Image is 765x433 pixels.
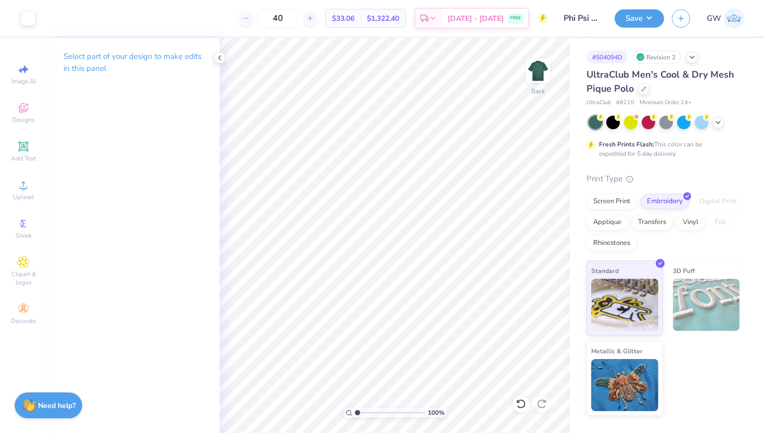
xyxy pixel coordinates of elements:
[673,279,740,331] img: 3D Puff
[633,51,681,64] div: Revision 2
[528,60,549,81] img: Back
[448,13,504,24] span: [DATE] - [DATE]
[367,13,399,24] span: $1,322.40
[615,9,664,28] button: Save
[724,8,744,29] img: Gray Willits
[11,77,36,85] span: Image AI
[693,194,743,209] div: Digital Print
[708,215,733,230] div: Foil
[332,13,354,24] span: $33.06
[599,140,727,158] div: This color can be expedited for 5 day delivery.
[586,51,628,64] div: # 504094D
[591,345,643,356] span: Metallic & Glitter
[586,173,744,185] div: Print Type
[428,408,444,417] span: 100 %
[673,265,695,276] span: 3D Puff
[676,215,705,230] div: Vinyl
[616,98,634,107] span: # 8210
[591,265,619,276] span: Standard
[631,215,673,230] div: Transfers
[5,270,42,287] span: Clipart & logos
[510,15,521,22] span: FREE
[707,13,721,24] span: GW
[11,154,36,163] span: Add Text
[586,215,628,230] div: Applique
[12,116,35,124] span: Designs
[38,401,75,411] strong: Need help?
[586,98,611,107] span: UltraClub
[531,86,545,96] div: Back
[640,194,690,209] div: Embroidery
[16,231,32,240] span: Greek
[586,194,637,209] div: Screen Print
[258,9,298,28] input: – –
[11,317,36,325] span: Decorate
[13,193,34,201] span: Upload
[63,51,203,75] p: Select part of your design to make edits in this panel
[599,140,654,149] strong: Fresh Prints Flash:
[591,359,658,411] img: Metallic & Glitter
[586,236,637,251] div: Rhinestones
[556,8,607,29] input: Untitled Design
[707,8,744,29] a: GW
[640,98,692,107] span: Minimum Order: 24 +
[586,68,734,95] span: UltraClub Men's Cool & Dry Mesh Pique Polo
[591,279,658,331] img: Standard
